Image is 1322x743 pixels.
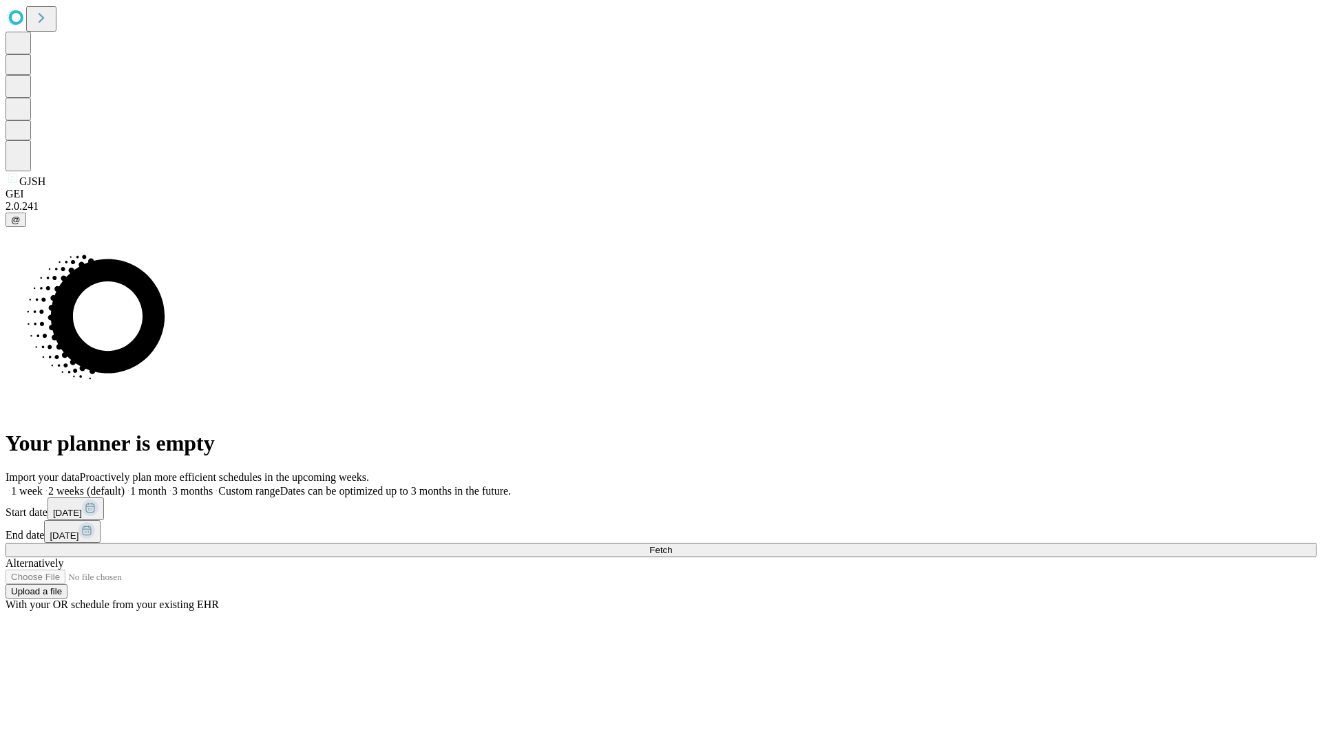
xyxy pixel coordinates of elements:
span: [DATE] [53,508,82,518]
span: Dates can be optimized up to 3 months in the future. [280,485,511,497]
span: @ [11,215,21,225]
div: Start date [6,497,1316,520]
button: Upload a file [6,584,67,599]
span: Alternatively [6,557,63,569]
div: GEI [6,188,1316,200]
button: @ [6,213,26,227]
span: Import your data [6,471,80,483]
span: 2 weeks (default) [48,485,125,497]
span: 1 month [130,485,167,497]
span: [DATE] [50,530,78,541]
span: 3 months [172,485,213,497]
span: Custom range [218,485,280,497]
span: Fetch [649,545,672,555]
span: With your OR schedule from your existing EHR [6,599,219,610]
h1: Your planner is empty [6,431,1316,456]
span: 1 week [11,485,43,497]
div: 2.0.241 [6,200,1316,213]
button: [DATE] [48,497,104,520]
div: End date [6,520,1316,543]
span: Proactively plan more efficient schedules in the upcoming weeks. [80,471,369,483]
span: GJSH [19,175,45,187]
button: Fetch [6,543,1316,557]
button: [DATE] [44,520,101,543]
